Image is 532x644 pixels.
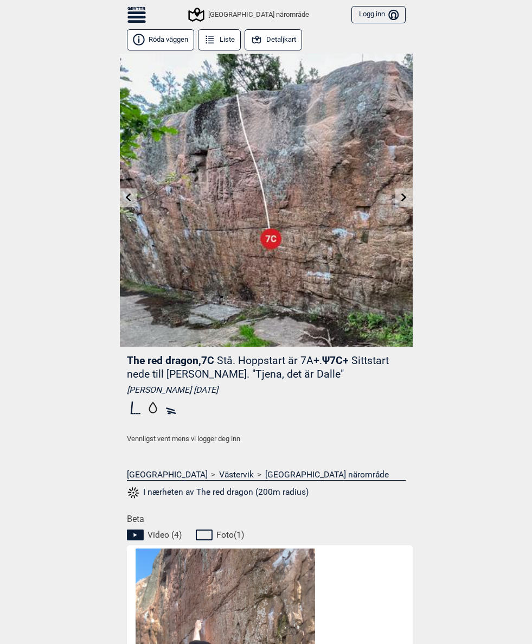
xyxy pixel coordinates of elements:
p: Stå. Hoppstart är 7A+. [217,354,322,367]
button: Logg inn [351,6,405,24]
span: Video ( 4 ) [148,530,182,540]
a: [GEOGRAPHIC_DATA] [127,469,208,480]
button: I nærheten av The red dragon (200m radius) [127,486,309,500]
span: Foto ( 1 ) [216,530,244,540]
a: Västervik [219,469,254,480]
button: Detaljkart [245,29,303,50]
p: Vennligst vent mens vi logger deg inn [127,433,406,444]
nav: > > [127,469,406,480]
div: [GEOGRAPHIC_DATA] närområde [190,8,309,21]
button: Röda väggen [127,29,195,50]
img: The red dragon 2308013 [120,54,413,347]
button: Liste [198,29,241,50]
div: [PERSON_NAME] [DATE] [127,385,406,396]
span: Ψ 7C+ [127,354,389,380]
span: The red dragon , 7C [127,354,214,367]
a: [GEOGRAPHIC_DATA] närområde [265,469,389,480]
p: Sittstart nede till [PERSON_NAME]. "Tjena, det är Dalle" [127,354,389,380]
